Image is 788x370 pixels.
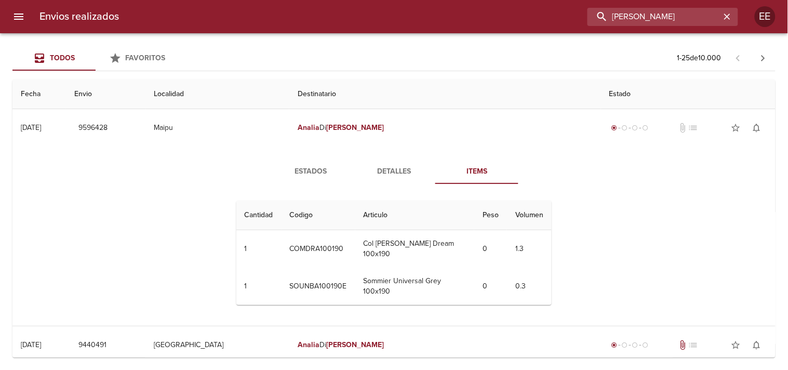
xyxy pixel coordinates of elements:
[442,165,512,178] span: Items
[611,125,618,131] span: radio_button_checked
[282,230,355,268] td: COMDRA100190
[474,268,507,305] td: 0
[643,342,649,348] span: radio_button_unchecked
[609,340,651,350] div: Generado
[688,340,699,350] span: No tiene pedido asociado
[507,201,552,230] th: Volumen
[643,125,649,131] span: radio_button_unchecked
[50,54,75,62] span: Todos
[632,125,638,131] span: radio_button_unchecked
[726,117,746,138] button: Agregar a favoritos
[236,230,282,268] td: 1
[275,165,346,178] span: Estados
[282,268,355,305] td: SOUNBA100190E
[726,335,746,355] button: Agregar a favoritos
[678,340,688,350] span: Tiene documentos adjuntos
[39,8,119,25] h6: Envios realizados
[601,80,776,109] th: Estado
[326,123,384,132] em: [PERSON_NAME]
[326,340,384,349] em: [PERSON_NAME]
[146,80,290,109] th: Localidad
[236,268,282,305] td: 1
[146,326,290,364] td: [GEOGRAPHIC_DATA]
[622,342,628,348] span: radio_button_unchecked
[12,46,179,71] div: Tabs Envios
[289,109,600,147] td: Di
[755,6,776,27] div: Abrir información de usuario
[236,201,282,230] th: Cantidad
[752,340,762,350] span: notifications_none
[751,46,776,71] span: Pagina siguiente
[688,123,699,133] span: No tiene pedido asociado
[21,340,41,349] div: [DATE]
[677,53,722,63] p: 1 - 25 de 10.000
[507,268,552,305] td: 0.3
[289,80,600,109] th: Destinatario
[752,123,762,133] span: notifications_none
[746,117,767,138] button: Activar notificaciones
[282,201,355,230] th: Codigo
[74,336,111,355] button: 9440491
[755,6,776,27] div: EE
[474,201,507,230] th: Peso
[358,165,429,178] span: Detalles
[726,52,751,63] span: Pagina anterior
[507,230,552,268] td: 1.3
[746,335,767,355] button: Activar notificaciones
[78,339,106,352] span: 9440491
[298,123,319,132] em: Analia
[587,8,720,26] input: buscar
[126,54,166,62] span: Favoritos
[731,123,741,133] span: star_border
[611,342,618,348] span: radio_button_checked
[236,201,552,305] table: Tabla de Items
[355,230,475,268] td: Col [PERSON_NAME] Dream 100x190
[678,123,688,133] span: No tiene documentos adjuntos
[632,342,638,348] span: radio_button_unchecked
[269,159,518,184] div: Tabs detalle de guia
[622,125,628,131] span: radio_button_unchecked
[66,80,146,109] th: Envio
[74,118,112,138] button: 9596428
[609,123,651,133] div: Generado
[474,230,507,268] td: 0
[78,122,108,135] span: 9596428
[298,340,319,349] em: Analia
[146,109,290,147] td: Maipu
[289,326,600,364] td: Di
[21,123,41,132] div: [DATE]
[12,80,66,109] th: Fecha
[731,340,741,350] span: star_border
[355,201,475,230] th: Articulo
[355,268,475,305] td: Sommier Universal Grey 100x190
[6,4,31,29] button: menu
